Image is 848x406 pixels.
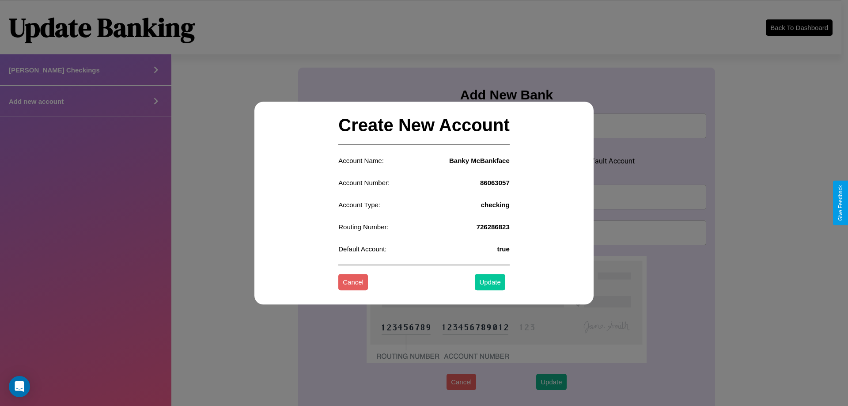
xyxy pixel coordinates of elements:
p: Account Number: [338,177,390,189]
h4: checking [481,201,510,209]
p: Routing Number: [338,221,388,233]
div: Give Feedback [837,185,844,221]
button: Update [475,274,505,291]
h2: Create New Account [338,106,510,144]
p: Account Name: [338,155,384,167]
h4: 726286823 [477,223,510,231]
div: Open Intercom Messenger [9,376,30,397]
button: Cancel [338,274,368,291]
h4: Banky McBankface [449,157,510,164]
h4: true [497,245,509,253]
p: Account Type: [338,199,380,211]
h4: 86063057 [480,179,510,186]
p: Default Account: [338,243,386,255]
